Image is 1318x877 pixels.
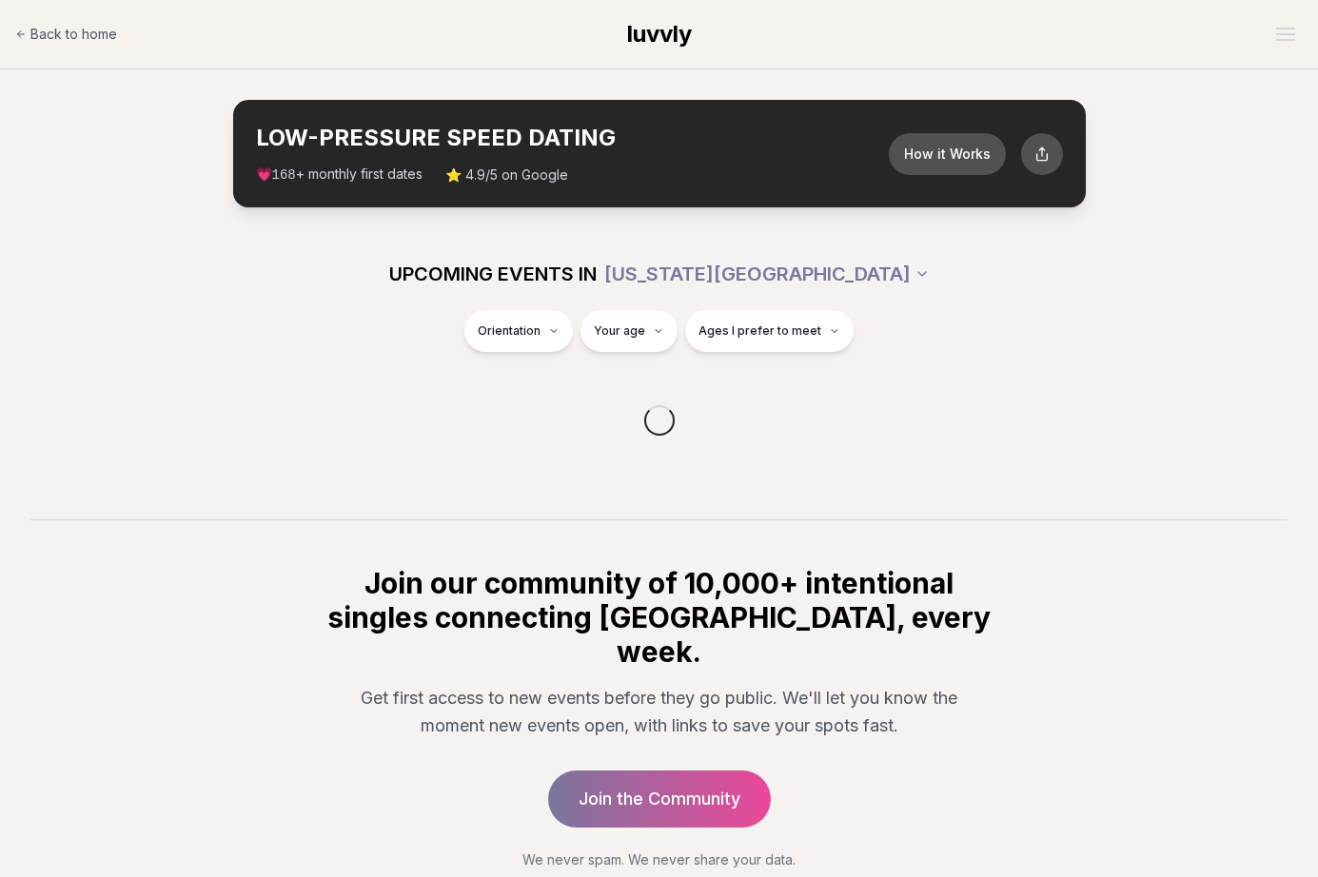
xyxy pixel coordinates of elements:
h2: Join our community of 10,000+ intentional singles connecting [GEOGRAPHIC_DATA], every week. [325,566,994,669]
span: Your age [594,323,645,339]
a: Back to home [15,15,117,53]
span: 💗 + monthly first dates [256,165,423,185]
span: 168 [272,167,296,183]
button: Open menu [1269,20,1303,49]
a: luvvly [627,19,692,49]
span: Orientation [478,323,541,339]
span: UPCOMING EVENTS IN [389,261,597,287]
h2: LOW-PRESSURE SPEED DATING [256,123,889,153]
p: Get first access to new events before they go public. We'll let you know the moment new events op... [340,684,979,740]
a: Join the Community [548,770,771,828]
button: Ages I prefer to meet [685,310,854,352]
span: Back to home [30,25,117,44]
button: How it Works [889,133,1006,175]
button: Orientation [464,310,573,352]
span: Ages I prefer to meet [698,323,821,339]
button: Your age [580,310,678,352]
button: [US_STATE][GEOGRAPHIC_DATA] [604,253,930,295]
p: We never spam. We never share your data. [325,850,994,869]
span: luvvly [627,20,692,48]
span: ⭐ 4.9/5 on Google [445,166,568,185]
